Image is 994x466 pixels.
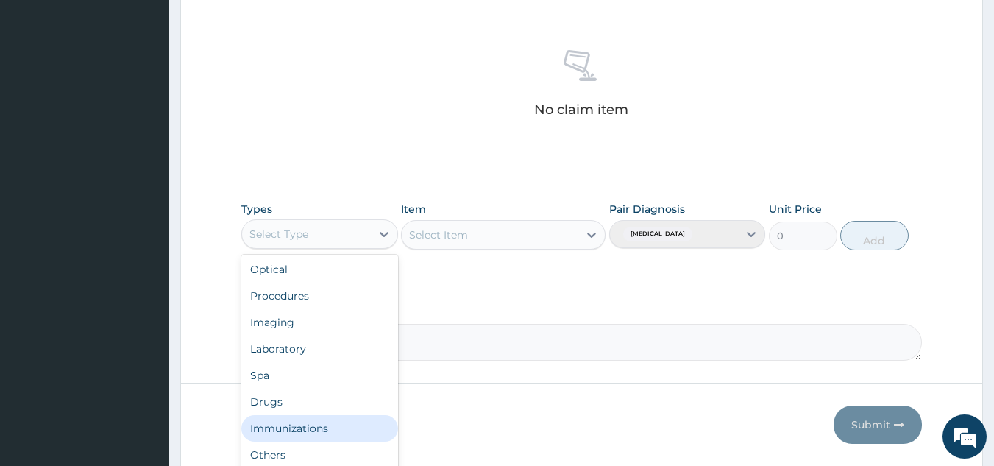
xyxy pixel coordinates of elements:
[769,202,822,216] label: Unit Price
[401,202,426,216] label: Item
[241,309,398,336] div: Imaging
[534,102,628,117] p: No claim item
[241,336,398,362] div: Laboratory
[7,310,280,361] textarea: Type your message and hit 'Enter'
[241,203,272,216] label: Types
[241,415,398,442] div: Immunizations
[85,139,203,288] span: We're online!
[27,74,60,110] img: d_794563401_company_1708531726252_794563401
[241,362,398,389] div: Spa
[840,221,909,250] button: Add
[241,389,398,415] div: Drugs
[249,227,308,241] div: Select Type
[609,202,685,216] label: Pair Diagnosis
[241,303,923,316] label: Comment
[834,406,922,444] button: Submit
[77,82,247,102] div: Chat with us now
[241,283,398,309] div: Procedures
[241,256,398,283] div: Optical
[241,7,277,43] div: Minimize live chat window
